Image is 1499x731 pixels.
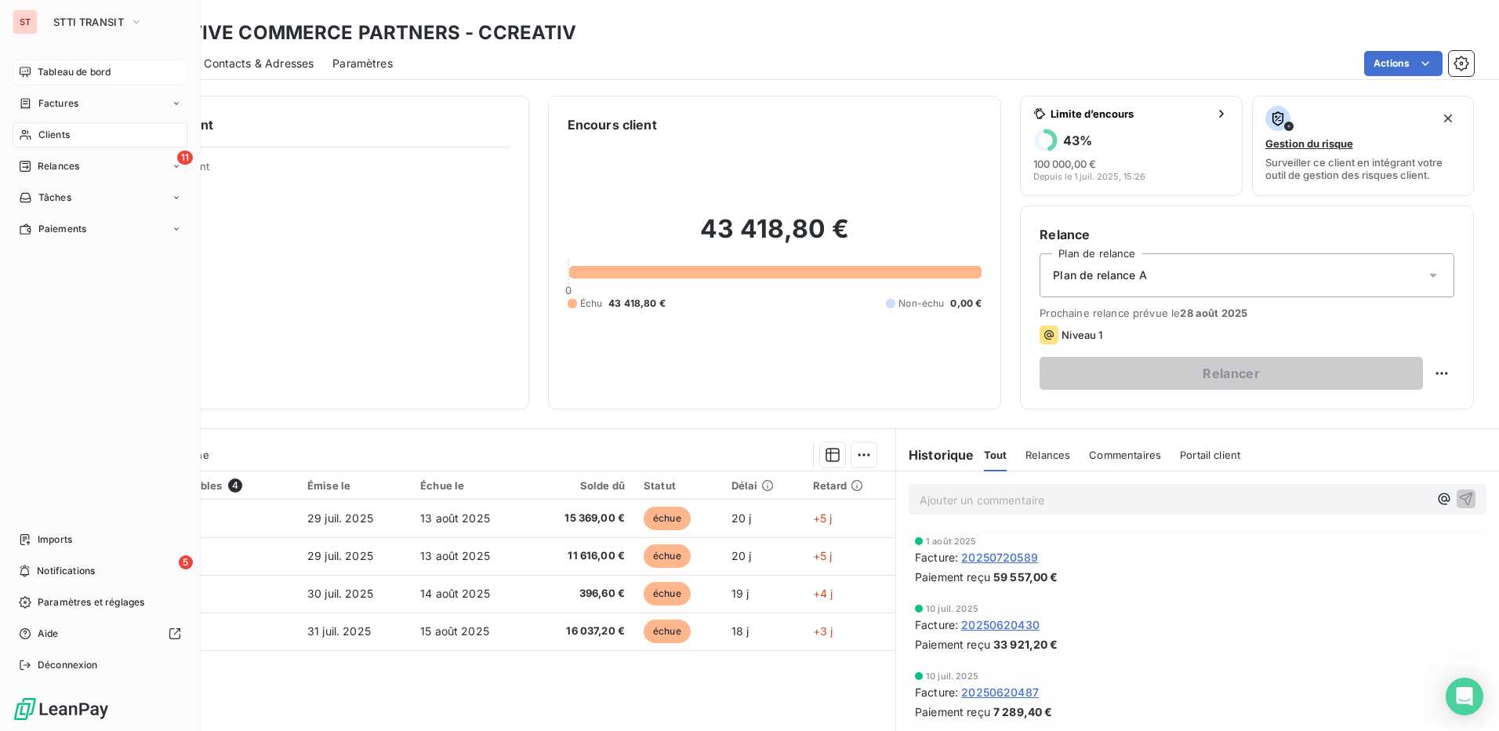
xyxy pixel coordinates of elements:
[580,296,603,311] span: Échu
[813,479,886,492] div: Retard
[993,569,1058,585] span: 59 557,00 €
[177,151,193,165] span: 11
[13,590,187,615] a: Paramètres et réglages
[307,624,371,638] span: 31 juil. 2025
[813,587,833,600] span: +4 j
[13,9,38,35] div: ST
[1033,172,1145,181] span: Depuis le 1 juil. 2025, 15:26
[1040,307,1454,319] span: Prochaine relance prévue le
[13,527,187,552] a: Imports
[38,627,59,641] span: Aide
[38,533,72,547] span: Imports
[644,620,691,643] span: échue
[38,191,71,205] span: Tâches
[731,624,749,638] span: 18 j
[179,555,193,569] span: 5
[961,616,1040,633] span: 20250620430
[1180,449,1240,461] span: Portail client
[228,478,242,493] span: 4
[731,587,749,600] span: 19 j
[896,446,975,464] h6: Historique
[993,636,1058,653] span: 33 921,20 €
[608,296,666,311] span: 43 418,80 €
[1180,307,1247,319] span: 28 août 2025
[1252,96,1474,196] button: Gestion du risqueSurveiller ce client en intégrant votre outil de gestion des risques client.
[37,564,95,578] span: Notifications
[568,213,982,260] h2: 43 418,80 €
[38,159,79,173] span: Relances
[138,19,577,47] h3: CREATIVE COMMERCE PARTNERS - CCREATIV
[1063,133,1092,148] h6: 43 %
[1446,678,1483,715] div: Open Intercom Messenger
[539,479,625,492] div: Solde dû
[539,586,625,602] span: 396,60 €
[1020,96,1242,196] button: Limite d’encours43%100 000,00 €Depuis le 1 juil. 2025, 15:26
[644,507,691,530] span: échue
[13,60,187,85] a: Tableau de bord
[539,548,625,564] span: 11 616,00 €
[204,56,314,71] span: Contacts & Adresses
[539,624,625,639] span: 16 037,20 €
[420,624,489,638] span: 15 août 2025
[38,658,98,672] span: Déconnexion
[13,91,187,116] a: Factures
[813,511,833,525] span: +5 j
[568,115,657,134] h6: Encours client
[307,479,401,492] div: Émise le
[1062,329,1102,341] span: Niveau 1
[307,549,373,562] span: 29 juil. 2025
[13,122,187,147] a: Clients
[644,479,713,492] div: Statut
[731,511,752,525] span: 20 j
[420,587,490,600] span: 14 août 2025
[915,684,958,700] span: Facture :
[1265,156,1461,181] span: Surveiller ce client en intégrant votre outil de gestion des risques client.
[1053,267,1147,283] span: Plan de relance A
[38,65,111,79] span: Tableau de bord
[926,536,977,546] span: 1 août 2025
[731,549,752,562] span: 20 j
[13,696,110,722] img: Logo LeanPay
[38,128,70,142] span: Clients
[984,449,1007,461] span: Tout
[898,296,944,311] span: Non-échu
[926,671,978,681] span: 10 juil. 2025
[644,544,691,568] span: échue
[53,16,124,28] span: STTI TRANSIT
[813,624,833,638] span: +3 j
[1364,51,1443,76] button: Actions
[126,160,510,182] span: Propriétés Client
[813,549,833,562] span: +5 j
[950,296,982,311] span: 0,00 €
[420,549,490,562] span: 13 août 2025
[307,587,373,600] span: 30 juil. 2025
[993,704,1053,720] span: 7 289,40 €
[125,478,289,493] div: Pièces comptables
[1025,449,1070,461] span: Relances
[915,636,990,653] span: Paiement reçu
[961,684,1039,700] span: 20250620487
[731,479,794,492] div: Délai
[13,185,187,210] a: Tâches
[95,115,510,134] h6: Informations client
[644,582,691,606] span: échue
[915,549,958,566] span: Facture :
[1265,137,1353,150] span: Gestion du risque
[1051,107,1208,120] span: Limite d’encours
[915,704,990,720] span: Paiement reçu
[38,222,86,236] span: Paiements
[38,595,144,609] span: Paramètres et réglages
[926,604,978,613] span: 10 juil. 2025
[565,284,572,296] span: 0
[539,511,625,526] span: 15 369,00 €
[1033,158,1096,170] span: 100 000,00 €
[38,96,78,111] span: Factures
[332,56,393,71] span: Paramètres
[420,479,520,492] div: Échue le
[307,511,373,525] span: 29 juil. 2025
[13,216,187,242] a: Paiements
[915,569,990,585] span: Paiement reçu
[420,511,490,525] span: 13 août 2025
[13,154,187,179] a: 11Relances
[961,549,1038,566] span: 20250720589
